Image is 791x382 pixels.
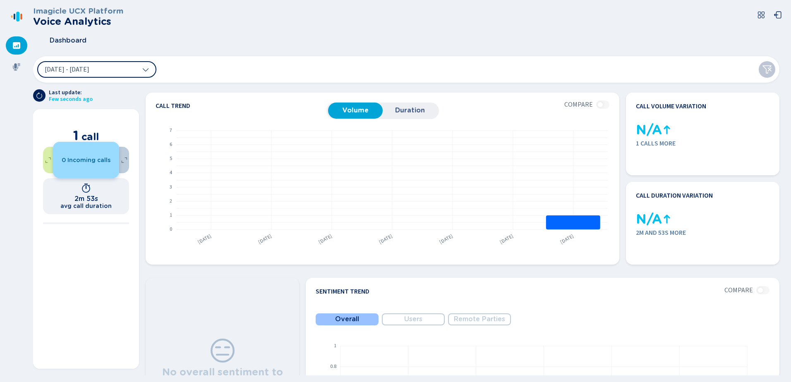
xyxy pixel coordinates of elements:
[74,195,98,203] h1: 2m 53s
[12,63,21,71] svg: mic-fill
[559,232,575,246] text: [DATE]
[170,226,172,233] text: 0
[49,89,93,96] span: Last update:
[119,147,129,173] div: 0%
[81,183,91,193] svg: timer
[197,232,213,246] text: [DATE]
[636,212,662,227] span: N/A
[170,169,172,176] text: 4
[33,7,123,16] h3: Imagicle UCX Platform
[438,232,454,246] text: [DATE]
[50,37,86,44] span: Dashboard
[662,125,672,135] svg: kpi-up
[499,232,515,246] text: [DATE]
[454,315,505,323] span: Remote Parties
[6,36,27,55] div: Dashboard
[43,155,53,165] svg: expand
[636,192,713,199] h4: Call duration variation
[170,155,172,162] text: 5
[404,315,422,323] span: Users
[387,107,433,114] span: Duration
[383,103,437,118] button: Duration
[636,122,662,138] span: N/A
[636,212,649,226] div: 0 calls in the previous period, impossible to calculate the % variation
[73,127,79,143] span: 1
[170,198,172,205] text: 2
[119,155,129,165] svg: expand
[316,288,369,295] h4: Sentiment Trend
[142,66,149,73] svg: chevron-down
[53,142,119,178] div: 0%
[332,107,379,114] span: Volume
[43,147,53,173] div: 100%
[662,214,672,224] svg: kpi-up
[636,103,706,110] h4: Call volume variation
[316,313,379,325] button: Overall
[62,157,110,163] span: 0 Incoming calls
[49,96,93,103] span: Few seconds ago
[378,232,394,246] text: [DATE]
[448,313,511,325] button: Remote Parties
[334,342,336,349] text: 1
[724,286,753,294] span: Compare
[37,61,156,78] button: [DATE] - [DATE]
[170,212,172,219] text: 1
[636,229,769,236] span: 2m and 53s more
[81,131,99,143] span: call
[564,101,593,108] span: Compare
[60,203,112,209] h2: avg call duration
[36,92,43,99] svg: arrow-clockwise
[45,66,89,73] span: [DATE] - [DATE]
[636,123,649,136] div: 0 calls in the previous period, impossible to calculate the % variation
[762,64,772,74] svg: funnel-disabled
[156,103,326,109] h4: Call trend
[759,61,775,78] button: Clear filters
[774,11,782,19] svg: box-arrow-left
[335,315,359,323] span: Overall
[170,127,172,134] text: 7
[6,58,27,76] div: Recordings
[382,313,445,325] button: Users
[170,141,172,148] text: 6
[257,232,273,246] text: [DATE]
[328,103,383,118] button: Volume
[330,363,336,370] text: 0.8
[33,16,123,27] h2: Voice Analytics
[170,184,172,191] text: 3
[636,140,769,147] span: 1 calls more
[317,232,333,246] text: [DATE]
[12,41,21,50] svg: dashboard-filled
